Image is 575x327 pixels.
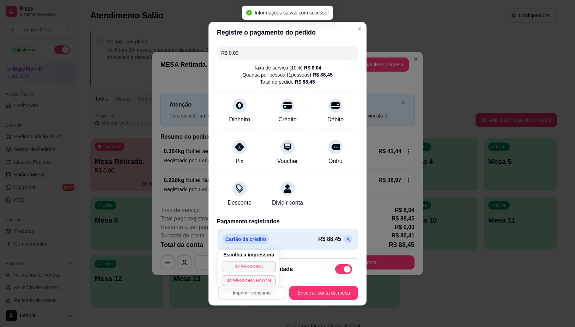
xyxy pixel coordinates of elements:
[236,157,243,165] div: Pix
[255,10,329,16] span: Informações salvas com sucesso!
[223,234,269,244] p: Cartão de crédito
[354,23,365,35] button: Close
[246,10,252,16] span: check-circle
[221,46,354,60] input: Ex.: hambúrguer de cordeiro
[289,286,358,300] button: Encerrar conta da mesa
[222,275,276,286] button: IMPRESSORA HAYOM
[328,157,343,165] div: Outro
[318,235,341,243] p: R$ 88,45
[327,115,344,124] div: Débito
[313,71,333,78] div: R$ 88,45
[208,22,367,43] header: Registre o pagamento do pedido
[304,64,321,71] div: R$ 8,04
[217,217,358,226] p: Pagamento registrados
[277,157,298,165] div: Voucher
[278,115,297,124] div: Crédito
[260,78,315,85] div: Total do pedido
[223,251,274,258] h4: Escolha a impressora
[218,286,285,299] button: Imprimir consumo
[254,64,321,71] div: Taxa de serviço ( 10 %)
[295,78,315,85] div: R$ 88,45
[228,199,252,207] div: Desconto
[222,261,276,272] button: IMPRESSORA
[229,115,250,124] div: Dinheiro
[242,71,333,78] div: Quantia por pessoa ( 1 pessoas)
[272,199,303,207] div: Dividir conta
